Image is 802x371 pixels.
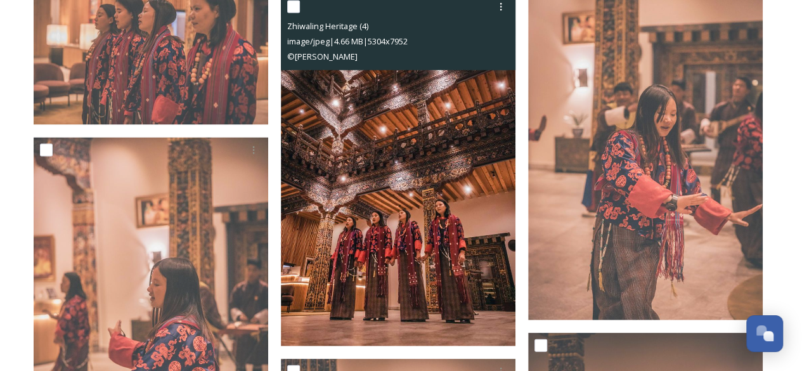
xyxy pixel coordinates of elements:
[746,315,783,352] button: Open Chat
[287,20,368,32] span: Zhiwaling Heritage (4)
[287,51,358,62] span: © [PERSON_NAME]
[287,36,408,47] span: image/jpeg | 4.66 MB | 5304 x 7952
